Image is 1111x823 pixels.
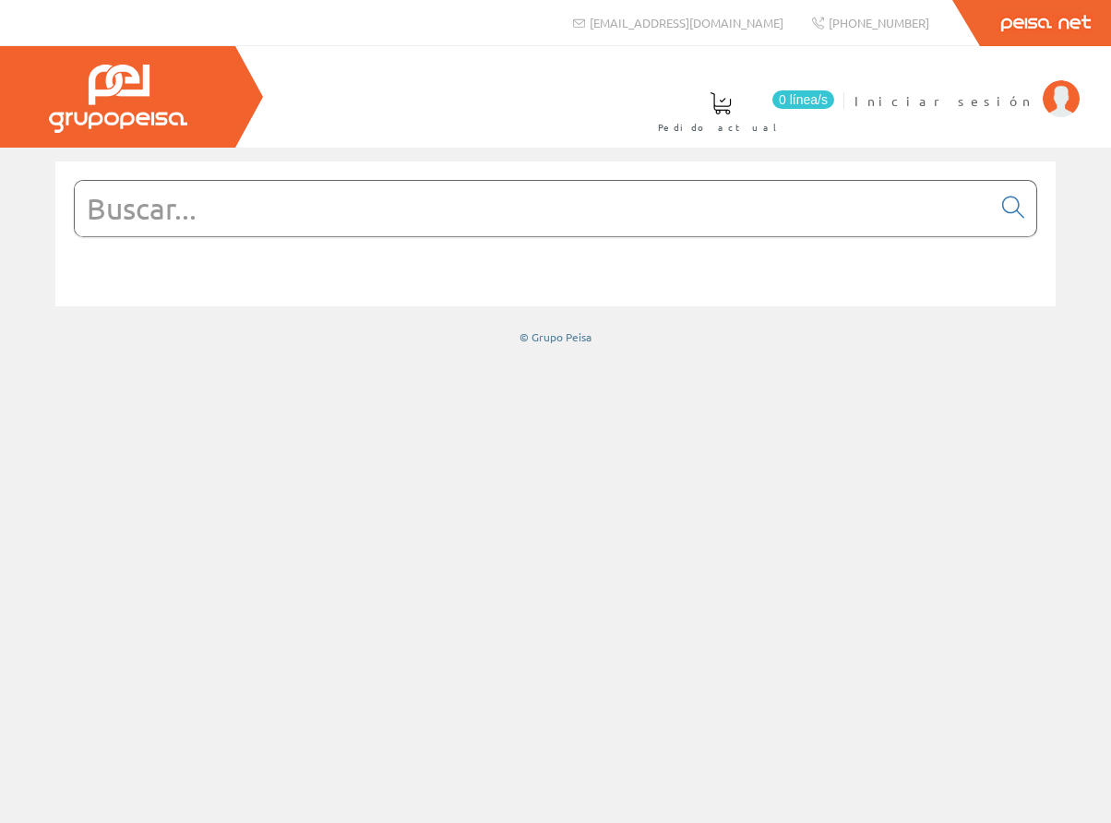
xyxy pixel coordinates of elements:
span: Pedido actual [658,118,783,137]
span: Iniciar sesión [854,91,1033,110]
span: [PHONE_NUMBER] [829,15,929,30]
input: Buscar... [75,181,991,236]
img: Grupo Peisa [49,65,187,133]
span: 0 línea/s [772,90,834,109]
div: © Grupo Peisa [55,329,1056,345]
a: Iniciar sesión [854,77,1080,94]
span: [EMAIL_ADDRESS][DOMAIN_NAME] [590,15,783,30]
